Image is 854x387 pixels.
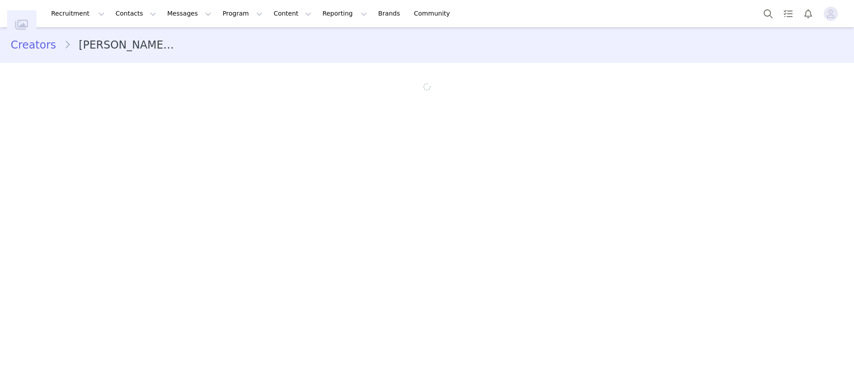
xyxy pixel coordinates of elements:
button: Content [268,4,317,24]
a: Tasks [778,4,798,24]
button: Reporting [317,4,372,24]
a: Brands [373,4,408,24]
a: Community [409,4,459,24]
button: Search [758,4,778,24]
button: Program [217,4,268,24]
a: Creators [11,37,64,53]
div: avatar [826,7,835,21]
button: Contacts [110,4,161,24]
button: Profile [818,7,847,21]
button: Messages [162,4,217,24]
button: Notifications [798,4,818,24]
button: Recruitment [46,4,110,24]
